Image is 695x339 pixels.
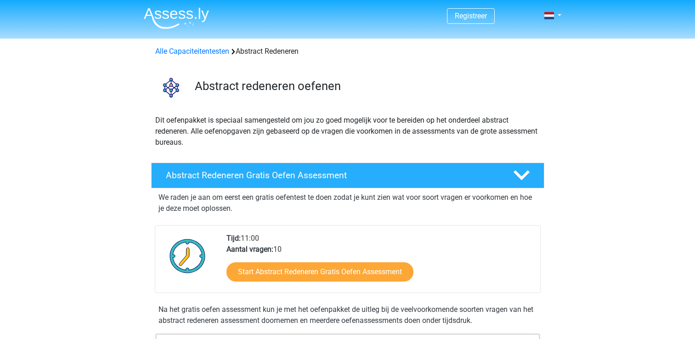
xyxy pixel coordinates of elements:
[147,163,548,188] a: Abstract Redeneren Gratis Oefen Assessment
[220,233,540,293] div: 11:00 10
[152,68,191,107] img: abstract redeneren
[158,192,537,214] p: We raden je aan om eerst een gratis oefentest te doen zodat je kunt zien wat voor soort vragen er...
[226,234,241,243] b: Tijd:
[455,11,487,20] a: Registreer
[166,170,498,181] h4: Abstract Redeneren Gratis Oefen Assessment
[155,304,541,326] div: Na het gratis oefen assessment kun je met het oefenpakket de uitleg bij de veelvoorkomende soorte...
[195,79,537,93] h3: Abstract redeneren oefenen
[155,115,540,148] p: Dit oefenpakket is speciaal samengesteld om jou zo goed mogelijk voor te bereiden op het onderdee...
[226,245,273,254] b: Aantal vragen:
[144,7,209,29] img: Assessly
[152,46,544,57] div: Abstract Redeneren
[226,262,413,282] a: Start Abstract Redeneren Gratis Oefen Assessment
[155,47,229,56] a: Alle Capaciteitentesten
[164,233,211,279] img: Klok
